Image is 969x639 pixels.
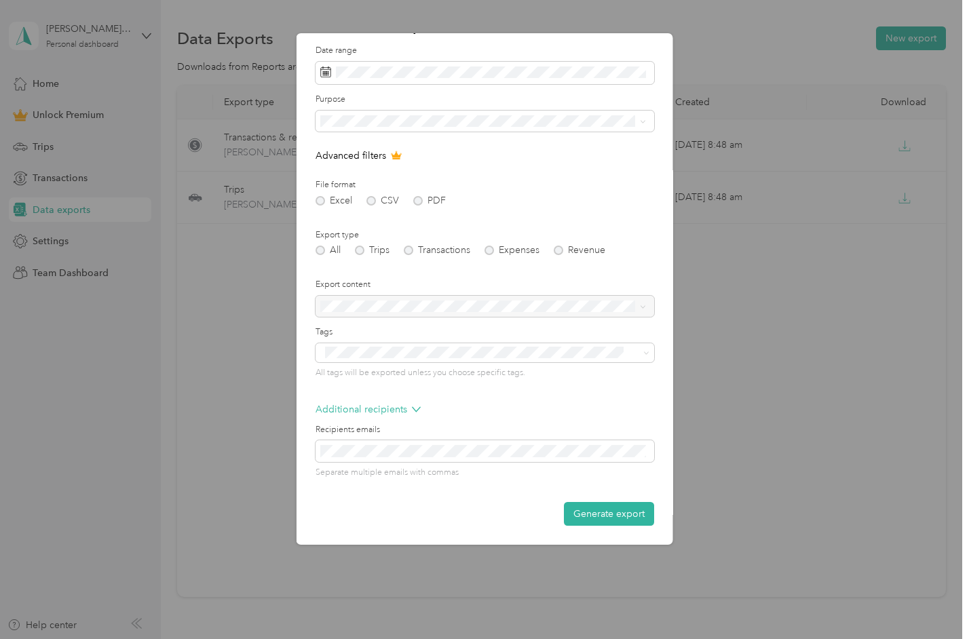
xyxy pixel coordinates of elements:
iframe: Everlance-gr Chat Button Frame [893,563,969,639]
p: Separate multiple emails with commas [316,467,654,479]
label: File format [316,179,654,191]
p: All tags will be exported unless you choose specific tags. [316,367,654,379]
label: Date range [316,45,654,57]
label: Tags [316,326,654,338]
label: Recipients emails [316,424,654,436]
button: Generate export [564,502,654,526]
label: Export type [316,229,654,241]
label: Export content [316,279,654,291]
label: Purpose [316,94,654,106]
p: Advanced filters [316,149,654,163]
p: Additional recipients [316,402,421,417]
